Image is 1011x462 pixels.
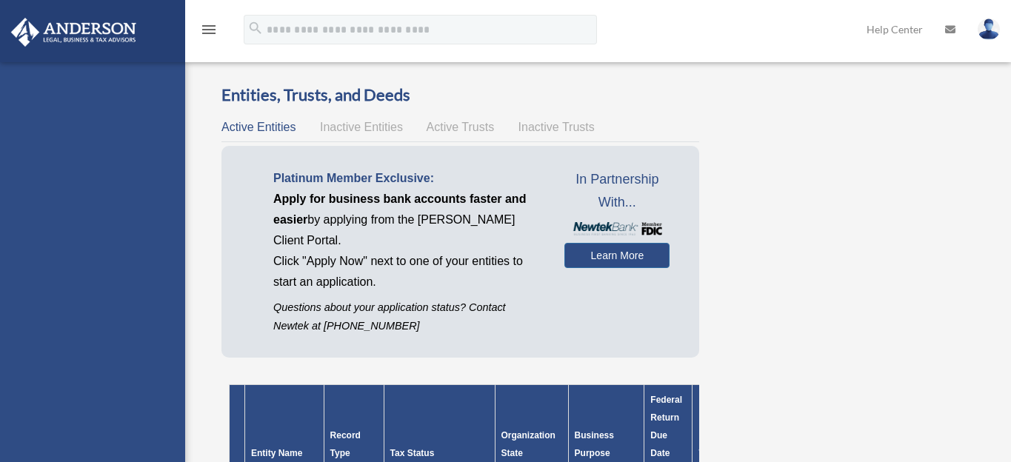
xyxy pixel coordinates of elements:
[247,20,264,36] i: search
[564,168,670,215] span: In Partnership With...
[564,243,670,268] a: Learn More
[221,121,296,133] span: Active Entities
[273,251,542,292] p: Click "Apply Now" next to one of your entities to start an application.
[518,121,595,133] span: Inactive Trusts
[7,18,141,47] img: Anderson Advisors Platinum Portal
[200,21,218,38] i: menu
[273,189,542,251] p: by applying from the [PERSON_NAME] Client Portal.
[427,121,495,133] span: Active Trusts
[572,222,662,235] img: NewtekBankLogoSM.png
[273,168,542,189] p: Platinum Member Exclusive:
[698,444,846,462] div: Try Newtek Bank
[273,192,526,226] span: Apply for business bank accounts faster and easier
[978,19,1000,40] img: User Pic
[200,26,218,38] a: menu
[273,298,542,335] p: Questions about your application status? Contact Newtek at [PHONE_NUMBER]
[221,84,699,107] h3: Entities, Trusts, and Deeds
[320,121,403,133] span: Inactive Entities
